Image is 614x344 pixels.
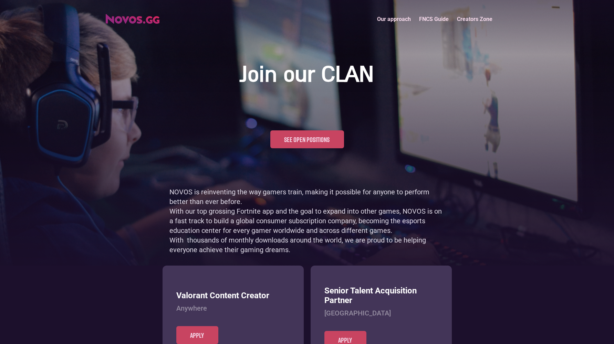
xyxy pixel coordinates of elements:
a: Our approach [373,12,415,26]
a: See open positions [270,130,344,148]
a: Creators Zone [453,12,497,26]
h1: Join our CLAN [240,62,374,89]
a: Apply [176,326,218,344]
h4: Anywhere [176,304,290,312]
a: Valorant Content CreatorAnywhere [176,291,290,326]
h3: Senior Talent Acquisition Partner [324,286,438,306]
p: NOVOS is reinventing the way gamers train, making it possible for anyone to perform better than e... [169,187,445,255]
h4: [GEOGRAPHIC_DATA] [324,309,438,317]
a: Senior Talent Acquisition Partner[GEOGRAPHIC_DATA] [324,286,438,331]
a: FNCS Guide [415,12,453,26]
h3: Valorant Content Creator [176,291,290,301]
